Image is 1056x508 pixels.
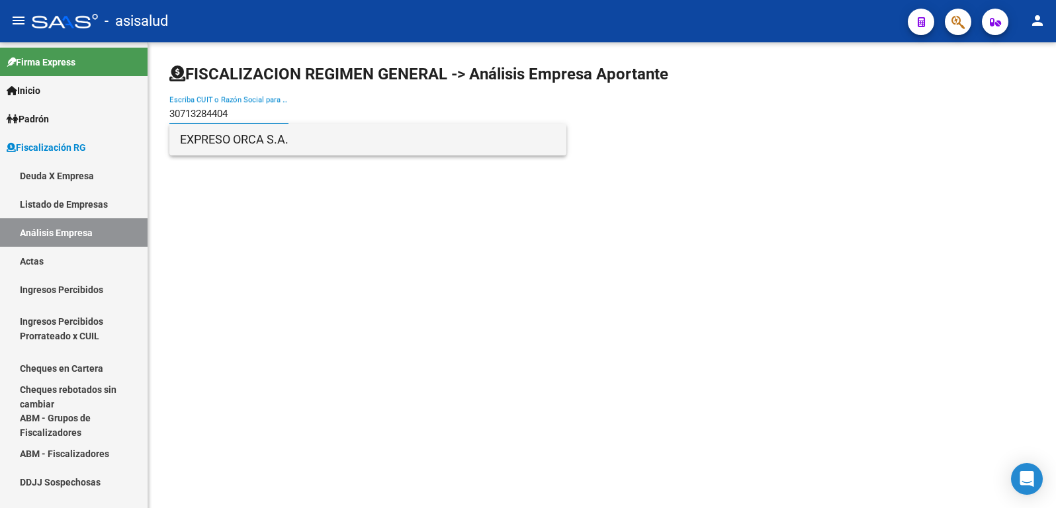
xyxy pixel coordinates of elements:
[1030,13,1045,28] mat-icon: person
[105,7,168,36] span: - asisalud
[180,124,556,155] span: EXPRESO ORCA S.A.
[1011,463,1043,495] div: Open Intercom Messenger
[7,55,75,69] span: Firma Express
[11,13,26,28] mat-icon: menu
[7,83,40,98] span: Inicio
[7,112,49,126] span: Padrón
[7,140,86,155] span: Fiscalización RG
[169,63,668,85] h1: FISCALIZACION REGIMEN GENERAL -> Análisis Empresa Aportante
